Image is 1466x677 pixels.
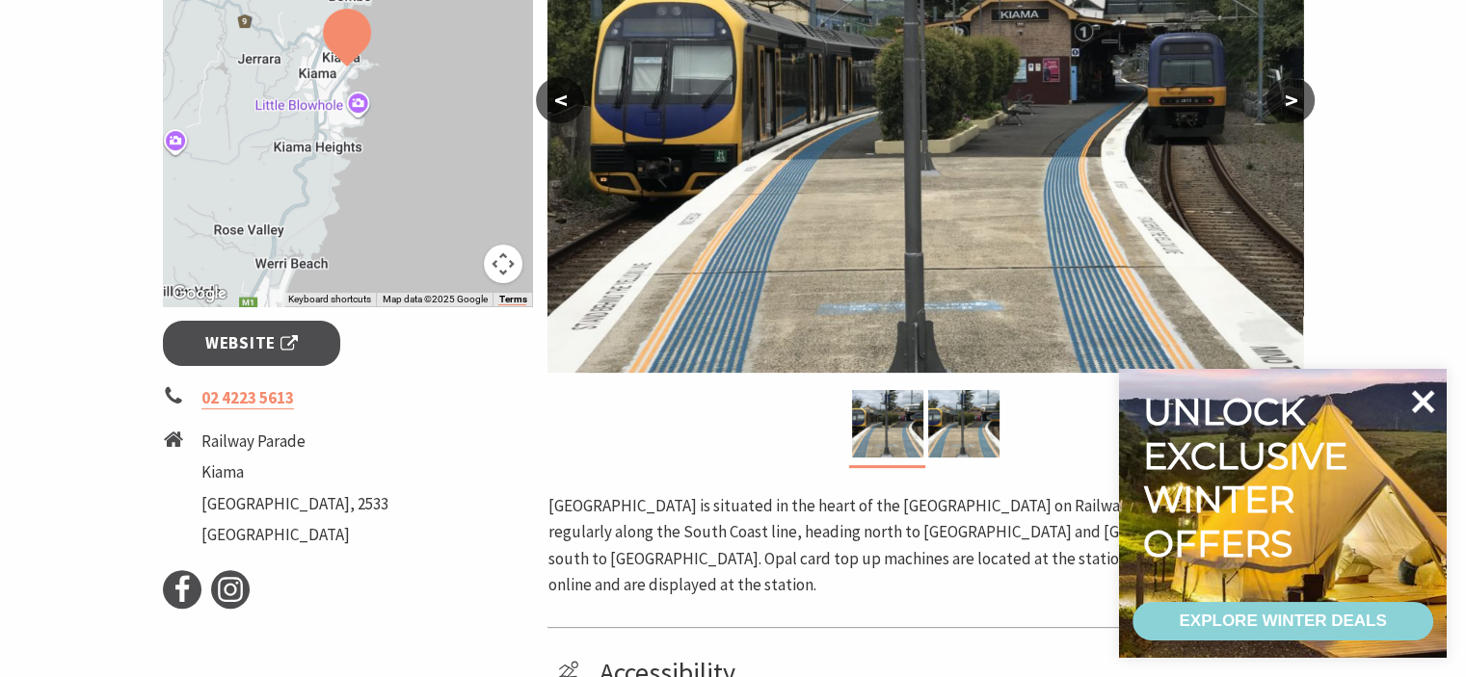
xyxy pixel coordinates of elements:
[201,522,388,548] li: [GEOGRAPHIC_DATA]
[1266,77,1315,123] button: >
[498,294,526,305] a: Terms
[163,321,341,366] a: Website
[201,387,294,409] a: 02 4223 5613
[168,281,231,306] img: Google
[201,459,388,485] li: Kiama
[547,493,1303,598] p: [GEOGRAPHIC_DATA] is situated in the heart of the [GEOGRAPHIC_DATA] on Railway Parade. Services r...
[382,294,487,304] span: Map data ©2025 Google
[1133,602,1433,640] a: EXPLORE WINTER DEALS
[928,390,1000,457] img: Kiama Train Station Railway Avenue
[168,281,231,306] a: Open this area in Google Maps (opens a new window)
[484,245,522,283] button: Map camera controls
[536,77,584,123] button: <
[205,330,298,356] span: Website
[287,293,370,306] button: Keyboard shortcuts
[1179,602,1386,640] div: EXPLORE WINTER DEALS
[201,491,388,517] li: [GEOGRAPHIC_DATA], 2533
[201,429,388,455] li: Railway Parade
[1143,390,1356,565] div: Unlock exclusive winter offers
